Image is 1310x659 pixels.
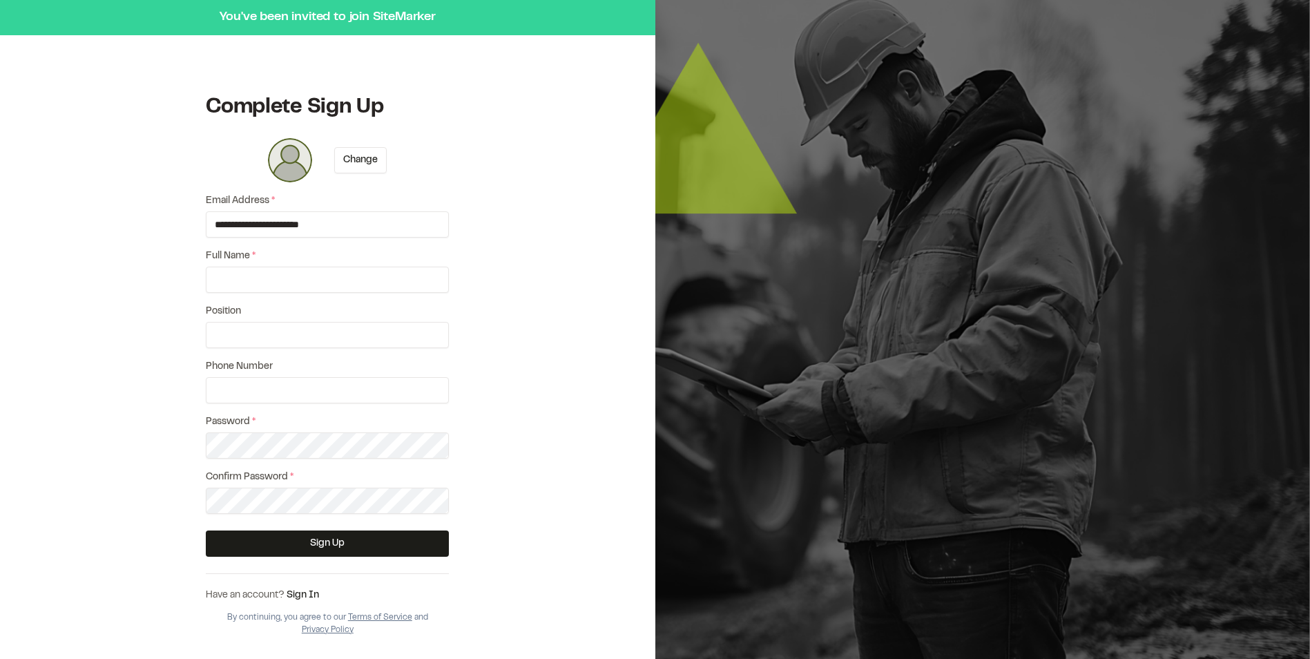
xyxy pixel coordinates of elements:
div: Click or Drag and Drop to change photo [268,138,312,182]
button: Privacy Policy [302,624,354,636]
a: Sign In [287,591,319,600]
label: Password [206,414,449,430]
button: Change [334,147,387,173]
h1: Complete Sign Up [206,94,449,122]
label: Full Name [206,249,449,264]
label: Email Address [206,193,449,209]
label: Phone Number [206,359,449,374]
img: Profile Photo [268,138,312,182]
button: Terms of Service [348,611,412,624]
label: Position [206,304,449,319]
div: By continuing, you agree to our and [206,611,449,636]
div: Have an account? [206,588,449,603]
button: Sign Up [206,531,449,557]
label: Confirm Password [206,470,449,485]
